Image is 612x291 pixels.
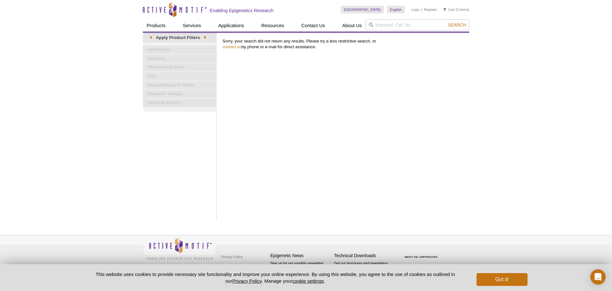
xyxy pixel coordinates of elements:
[143,81,216,89] a: Recombinant Proteins
[210,8,273,13] h2: Enabling Epigenetics Research
[446,22,468,28] button: Search
[421,6,422,13] li: |
[84,271,466,284] p: This website uses cookies to provide necessary site functionality and improve your online experie...
[143,63,216,72] a: Fluorescent Dyes
[270,261,331,282] p: Sign up for our monthly newsletter highlighting recent publications in the field of epigenetics.
[292,278,324,284] button: cookie settings
[477,273,528,286] button: Got it!
[232,278,262,284] a: Privacy Policy
[258,19,288,32] a: Resources
[448,22,466,27] span: Search
[334,253,395,258] h4: Technical Downloads
[200,35,210,41] span: ▾
[590,269,606,285] div: Open Intercom Messenger
[179,19,205,32] a: Services
[387,6,405,13] a: English
[222,38,466,50] p: Sorry, your search did not return any results. Please try a less restrictive search, or by phone ...
[366,19,469,30] input: Keyword, Cat. No.
[143,72,216,80] a: Kits
[341,6,384,13] a: [GEOGRAPHIC_DATA]
[398,247,446,261] table: Click to Verify - This site chose Symantec SSL for secure e-commerce and confidential communicati...
[143,55,216,63] a: Extracts
[222,44,242,49] a: contact us
[404,256,438,258] a: ABOUT SSL CERTIFICATES
[146,35,156,41] span: ▾
[443,8,446,11] img: Your Cart
[143,46,216,54] a: Antibodies
[143,90,216,98] a: Reporter Assays
[297,19,329,32] a: Contact Us
[270,253,331,258] h4: Epigenetic News
[215,19,248,32] a: Applications
[424,7,437,12] a: Register
[334,261,395,277] p: Get our brochures and newsletters, or request them by mail.
[219,252,244,262] a: Privacy Policy
[443,7,455,12] a: Cart
[143,19,169,32] a: Products
[339,19,366,32] a: About Us
[143,99,216,107] a: Small Molecules
[143,33,216,43] a: ▾Apply Product Filters▾
[443,6,469,13] li: (0 items)
[143,235,216,261] img: Active Motif,
[411,7,420,12] a: Login
[219,262,253,271] a: Terms & Conditions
